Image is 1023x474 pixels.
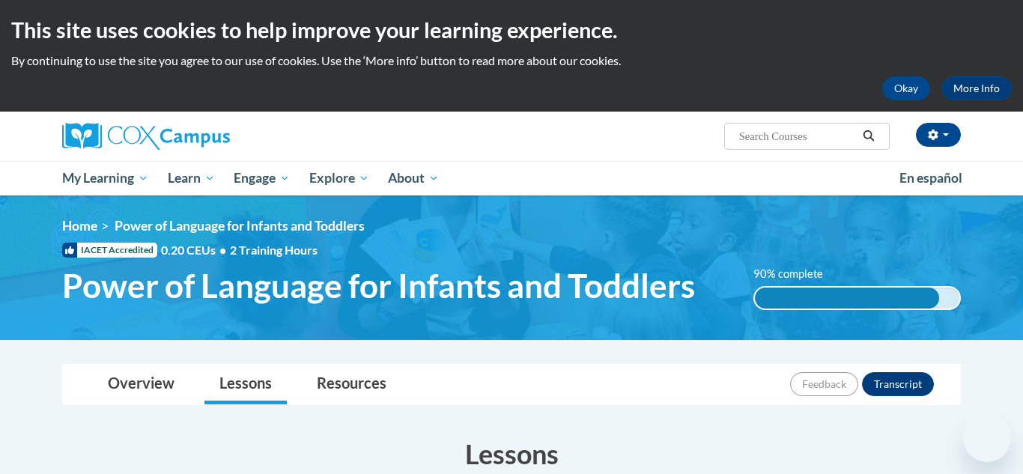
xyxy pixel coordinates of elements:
[168,169,215,187] span: Learn
[753,266,840,282] label: 90% complete
[230,243,318,257] span: 2 Training Hours
[379,161,449,195] a: About
[115,218,365,234] span: Power of Language for Infants and Toddlers
[224,161,300,195] a: Engage
[11,52,1012,69] p: By continuing to use the site you agree to our use of cookies. Use the ‘More info’ button to read...
[161,242,230,258] span: 0.20 CEUs
[158,161,225,195] a: Learn
[882,76,930,100] button: Okay
[62,169,148,187] span: My Learning
[862,372,934,396] button: Transcript
[890,162,972,194] a: En español
[219,243,226,257] span: •
[62,435,961,473] h3: Lessons
[300,161,379,195] a: Explore
[790,372,858,396] button: Feedback
[916,123,961,147] button: Account Settings
[93,365,189,404] a: Overview
[234,169,290,187] span: Engage
[62,218,97,234] a: Home
[738,127,857,145] input: Search Courses
[857,127,880,145] button: Search
[963,414,1011,462] iframe: Button to launch messaging window
[302,365,401,404] a: Resources
[899,170,962,186] span: En español
[11,15,1012,45] h2: This site uses cookies to help improve your learning experience.
[40,161,983,195] div: Main menu
[62,243,157,258] span: IACET Accredited
[204,365,287,404] a: Lessons
[62,266,695,306] span: Power of Language for Infants and Toddlers
[388,169,439,187] span: About
[52,161,158,195] a: My Learning
[62,123,230,150] img: Cox Campus
[941,76,1012,100] a: More Info
[62,123,347,150] a: Cox Campus
[309,169,369,187] span: Explore
[755,288,939,309] div: 90% complete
